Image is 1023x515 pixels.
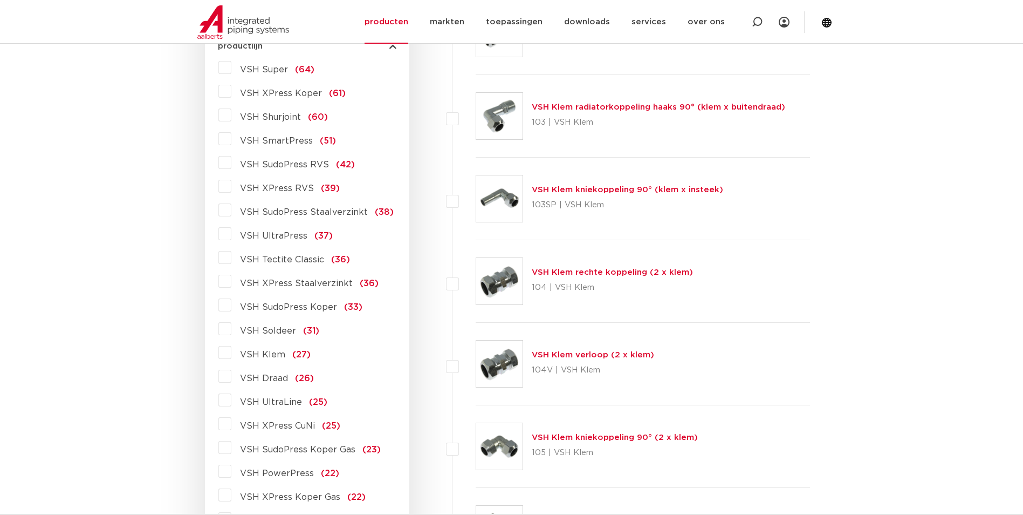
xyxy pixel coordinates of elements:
[314,232,333,240] span: (37)
[240,327,296,335] span: VSH Soldeer
[532,444,698,462] p: 105 | VSH Klem
[240,89,322,98] span: VSH XPress Koper
[240,232,307,240] span: VSH UltraPress
[240,279,353,288] span: VSH XPress Staalverzinkt
[308,113,328,121] span: (60)
[532,433,698,442] a: VSH Klem kniekoppeling 90° (2 x klem)
[347,493,366,502] span: (22)
[532,362,654,379] p: 104V | VSH Klem
[303,327,319,335] span: (31)
[532,268,693,276] a: VSH Klem rechte koppeling (2 x klem)
[532,196,723,214] p: 103SP | VSH Klem
[295,65,314,74] span: (64)
[240,398,302,406] span: VSH UltraLine
[309,398,327,406] span: (25)
[321,469,339,478] span: (22)
[476,423,523,470] img: Thumbnail for VSH Klem kniekoppeling 90° (2 x klem)
[360,279,379,288] span: (36)
[476,341,523,387] img: Thumbnail for VSH Klem verloop (2 x klem)
[476,93,523,139] img: Thumbnail for VSH Klem radiatorkoppeling haaks 90° (klem x buitendraad)
[322,422,340,430] span: (25)
[240,374,288,383] span: VSH Draad
[240,184,314,193] span: VSH XPress RVS
[292,350,311,359] span: (27)
[240,350,285,359] span: VSH Klem
[218,42,263,50] span: productlijn
[375,208,394,216] span: (38)
[336,160,355,169] span: (42)
[240,422,315,430] span: VSH XPress CuNi
[240,469,314,478] span: VSH PowerPress
[331,255,350,264] span: (36)
[532,279,693,296] p: 104 | VSH Klem
[240,137,313,145] span: VSH SmartPress
[344,303,362,311] span: (33)
[476,258,523,304] img: Thumbnail for VSH Klem rechte koppeling (2 x klem)
[532,351,654,359] a: VSH Klem verloop (2 x klem)
[476,175,523,222] img: Thumbnail for VSH Klem kniekoppeling 90° (klem x insteek)
[362,445,381,454] span: (23)
[532,103,785,111] a: VSH Klem radiatorkoppeling haaks 90° (klem x buitendraad)
[240,65,288,74] span: VSH Super
[329,89,346,98] span: (61)
[321,184,340,193] span: (39)
[240,493,340,502] span: VSH XPress Koper Gas
[240,160,329,169] span: VSH SudoPress RVS
[240,445,355,454] span: VSH SudoPress Koper Gas
[218,42,396,50] button: productlijn
[532,114,785,131] p: 103 | VSH Klem
[240,208,368,216] span: VSH SudoPress Staalverzinkt
[532,186,723,194] a: VSH Klem kniekoppeling 90° (klem x insteek)
[240,113,301,121] span: VSH Shurjoint
[240,303,337,311] span: VSH SudoPress Koper
[240,255,324,264] span: VSH Tectite Classic
[295,374,314,383] span: (26)
[320,137,336,145] span: (51)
